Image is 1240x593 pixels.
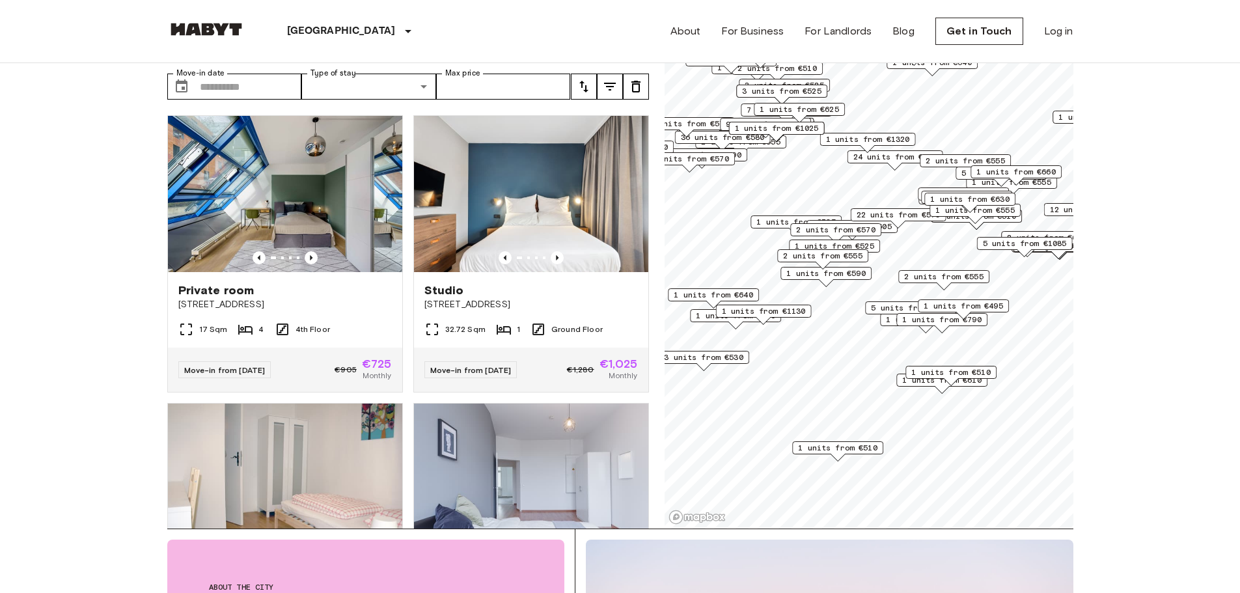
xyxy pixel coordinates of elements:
[806,220,898,240] div: Map marker
[701,136,780,148] span: 2 units from €555
[739,79,830,99] div: Map marker
[720,118,811,138] div: Map marker
[853,151,937,163] span: 24 units from €530
[664,352,743,363] span: 3 units from €530
[795,240,874,252] span: 1 units from €525
[927,191,1006,203] span: 1 units from €640
[734,122,818,134] span: 1 units from €1025
[445,68,480,79] label: Max price
[896,374,987,394] div: Map marker
[726,118,805,130] span: 9 units from €585
[499,251,512,264] button: Previous image
[896,313,987,333] div: Map marker
[1044,23,1073,39] a: Log in
[905,366,997,386] div: Map marker
[517,324,520,335] span: 1
[424,298,638,311] span: [STREET_ADDRESS]
[920,154,1011,174] div: Map marker
[668,510,726,525] a: Mapbox logo
[751,215,842,236] div: Map marker
[911,366,991,378] span: 1 units from €510
[956,167,1047,187] div: Map marker
[798,442,877,454] span: 1 units from €510
[644,152,735,172] div: Map marker
[780,267,872,287] div: Map marker
[792,441,883,462] div: Map marker
[296,324,330,335] span: 4th Floor
[567,364,594,376] span: €1,280
[820,133,915,153] div: Map marker
[865,301,956,322] div: Map marker
[363,370,391,381] span: Monthly
[644,118,728,130] span: 30 units from €570
[670,23,701,39] a: About
[892,23,915,39] a: Blog
[696,310,775,322] span: 1 units from €570
[898,270,989,290] div: Map marker
[904,271,984,283] span: 2 units from €555
[856,209,940,221] span: 22 units from €575
[1007,232,1086,243] span: 2 units from €600
[812,221,892,232] span: 4 units from €605
[982,238,1066,249] span: 5 units from €1085
[305,251,318,264] button: Previous image
[930,204,1021,224] div: Map marker
[430,365,512,375] span: Move-in from [DATE]
[184,365,266,375] span: Move-in from [DATE]
[1049,204,1133,215] span: 12 units from €570
[169,74,195,100] button: Choose date
[871,302,950,314] span: 5 units from €590
[737,62,817,74] span: 2 units from €510
[588,141,668,153] span: 1 units from €660
[966,176,1057,196] div: Map marker
[924,300,1003,312] span: 1 units from €495
[445,324,486,335] span: 32.72 Sqm
[902,374,982,386] span: 1 units from €610
[674,289,753,301] span: 1 units from €640
[961,167,1041,179] span: 5 units from €660
[742,85,821,97] span: 3 units from €525
[931,210,1022,230] div: Map marker
[253,251,266,264] button: Previous image
[930,193,1010,205] span: 1 units from €630
[924,193,1015,213] div: Map marker
[805,23,872,39] a: For Landlords
[310,68,356,79] label: Type of stay
[168,116,402,272] img: Marketing picture of unit DE-01-010-002-01HF
[976,166,1056,178] span: 1 units from €660
[721,305,805,317] span: 1 units from €1130
[747,104,826,116] span: 7 units from €585
[551,251,564,264] button: Previous image
[658,351,749,371] div: Map marker
[887,56,978,76] div: Map marker
[976,237,1072,257] div: Map marker
[902,314,982,325] span: 1 units from €790
[167,115,403,393] a: Marketing picture of unit DE-01-010-002-01HFPrevious imagePrevious imagePrivate room[STREET_ADDRE...
[414,404,648,560] img: Marketing picture of unit DE-01-047-01H
[571,74,597,100] button: tune
[656,148,747,169] div: Map marker
[715,305,811,325] div: Map marker
[680,131,764,143] span: 36 units from €580
[551,324,603,335] span: Ground Floor
[167,23,245,36] img: Habyt
[258,324,264,335] span: 4
[209,581,523,593] span: About the city
[847,150,943,171] div: Map marker
[921,191,1012,211] div: Map marker
[168,404,402,560] img: Marketing picture of unit DE-01-093-04M
[639,117,734,137] div: Map marker
[623,74,649,100] button: tune
[335,364,357,376] span: €905
[756,216,836,228] span: 1 units from €725
[362,358,392,370] span: €725
[918,187,1009,208] div: Map marker
[178,283,255,298] span: Private room
[741,103,832,124] div: Map marker
[880,313,971,333] div: Map marker
[176,68,225,79] label: Move-in date
[662,149,741,161] span: 2 units from €690
[1053,111,1144,131] div: Map marker
[414,116,648,272] img: Marketing picture of unit DE-01-481-006-01
[796,224,875,236] span: 2 units from €570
